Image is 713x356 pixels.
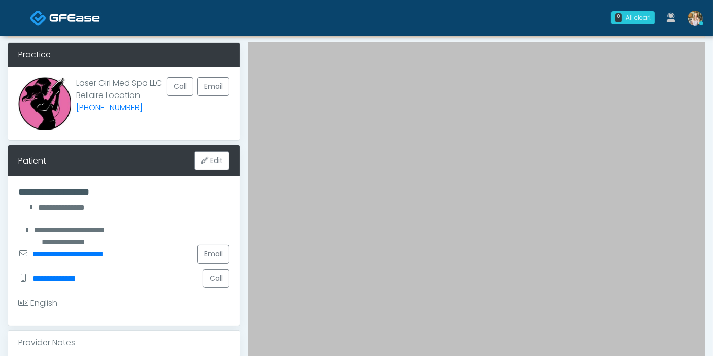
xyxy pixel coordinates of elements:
[167,77,193,96] button: Call
[615,13,622,22] div: 0
[18,297,57,309] div: English
[18,77,71,130] img: Provider image
[30,1,100,34] a: Docovia
[76,102,143,113] a: [PHONE_NUMBER]
[8,4,39,35] button: Open LiveChat chat widget
[197,245,229,264] a: Email
[203,269,229,288] button: Call
[8,331,240,355] div: Provider Notes
[18,155,46,167] div: Patient
[688,11,703,26] img: Cameron Ellis
[76,77,162,122] p: Laser Girl Med Spa LLC Bellaire Location
[49,13,100,23] img: Docovia
[8,43,240,67] div: Practice
[194,151,229,170] button: Edit
[605,7,661,28] a: 0 All clear!
[626,13,651,22] div: All clear!
[30,10,47,26] img: Docovia
[197,77,229,96] a: Email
